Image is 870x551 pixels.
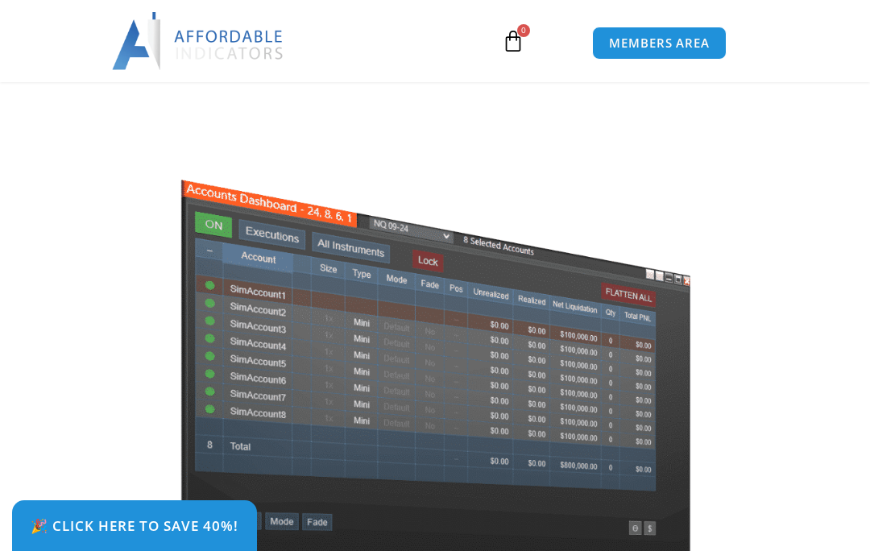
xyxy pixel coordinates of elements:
a: MEMBERS AREA [592,27,727,60]
a: 🎉 Click Here to save 40%! [12,500,257,551]
span: 🎉 Click Here to save 40%! [31,519,238,532]
span: MEMBERS AREA [609,37,710,49]
a: 0 [478,18,549,64]
span: 0 [517,24,530,37]
img: LogoAI | Affordable Indicators – NinjaTrader [112,12,285,70]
